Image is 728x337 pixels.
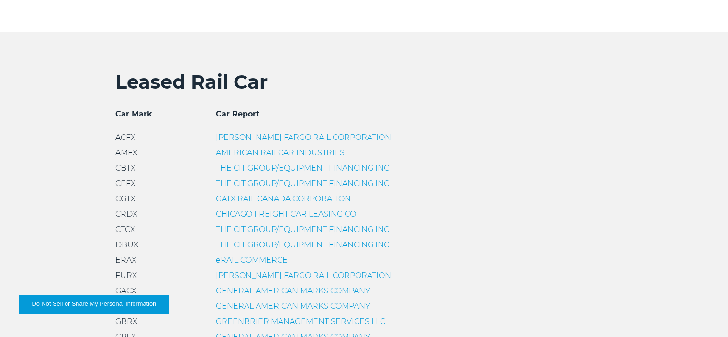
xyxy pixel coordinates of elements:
[115,225,135,234] span: CTCX
[216,256,288,265] a: eRAIL COMMERCE
[115,271,137,280] span: FURX
[216,225,389,234] a: THE CIT GROUP/EQUIPMENT FINANCING INC
[216,133,391,142] a: [PERSON_NAME] FARGO RAIL CORPORATION
[216,209,356,219] a: CHICAGO FREIGHT CAR LEASING CO
[115,240,138,249] span: DBUX
[216,286,370,295] a: GENERAL AMERICAN MARKS COMPANY
[115,194,135,203] span: CGTX
[115,179,135,188] span: CEFX
[216,240,389,249] a: THE CIT GROUP/EQUIPMENT FINANCING INC
[115,317,137,326] span: GBRX
[115,133,135,142] span: ACFX
[216,194,351,203] a: GATX RAIL CANADA CORPORATION
[216,271,391,280] a: [PERSON_NAME] FARGO RAIL CORPORATION
[115,148,137,157] span: AMFX
[115,109,152,118] span: Car Mark
[115,163,135,173] span: CBTX
[19,295,169,313] button: Do Not Sell or Share My Personal Information
[216,317,385,326] a: GREENBRIER MANAGEMENT SERVICES LLC
[216,163,389,173] a: THE CIT GROUP/EQUIPMENT FINANCING INC
[115,209,137,219] span: CRDX
[216,179,389,188] a: THE CIT GROUP/EQUIPMENT FINANCING INC
[216,148,345,157] a: AMERICAN RAILCAR INDUSTRIES
[216,109,259,118] span: Car Report
[115,70,613,94] h2: Leased Rail Car
[115,256,136,265] span: ERAX
[115,286,136,295] span: GACX
[216,302,370,311] a: GENERAL AMERICAN MARKS COMPANY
